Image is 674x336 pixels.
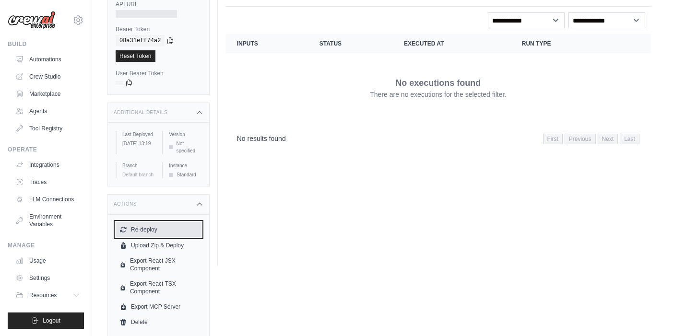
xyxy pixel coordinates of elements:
[225,126,651,151] nav: Pagination
[12,209,84,232] a: Environment Variables
[565,134,596,144] span: Previous
[370,90,506,99] p: There are no executions for the selected filter.
[8,313,84,329] button: Logout
[626,290,674,336] div: 聊天小工具
[116,0,201,8] label: API URL
[12,157,84,173] a: Integrations
[116,50,155,62] a: Reset Token
[8,11,56,29] img: Logo
[308,34,392,53] th: Status
[392,34,510,53] th: Executed at
[237,134,286,143] p: No results found
[12,121,84,136] a: Tool Registry
[8,242,84,249] div: Manage
[8,40,84,48] div: Build
[29,291,57,299] span: Resources
[395,76,481,90] p: No executions found
[225,34,651,151] section: Crew executions table
[12,69,84,84] a: Crew Studio
[12,253,84,268] a: Usage
[122,141,151,146] time: August 10, 2025 at 13:19 GMT+8
[122,131,154,138] label: Last Deployed
[225,34,308,53] th: Inputs
[116,35,165,46] code: 08a31eff74a2
[116,299,201,314] a: Export MCP Server
[116,25,201,33] label: Bearer Token
[116,314,201,330] a: Delete
[626,290,674,336] iframe: Chat Widget
[12,86,84,102] a: Marketplace
[12,288,84,303] button: Resources
[169,131,201,138] label: Version
[114,201,137,207] h3: Actions
[12,52,84,67] a: Automations
[598,134,618,144] span: Next
[169,162,201,169] label: Instance
[12,174,84,190] a: Traces
[169,140,201,154] div: Not specified
[114,110,167,116] h3: Additional Details
[122,162,154,169] label: Branch
[620,134,639,144] span: Last
[116,253,201,276] a: Export React JSX Component
[169,171,201,178] div: Standard
[43,317,60,324] span: Logout
[8,146,84,153] div: Operate
[12,270,84,286] a: Settings
[543,134,639,144] nav: Pagination
[116,276,201,299] a: Export React TSX Component
[510,34,608,53] th: Run Type
[116,238,201,253] button: Upload Zip & Deploy
[122,172,154,177] span: Default branch
[116,222,201,237] button: Re-deploy
[12,192,84,207] a: LLM Connections
[543,134,563,144] span: First
[116,70,201,77] label: User Bearer Token
[12,104,84,119] a: Agents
